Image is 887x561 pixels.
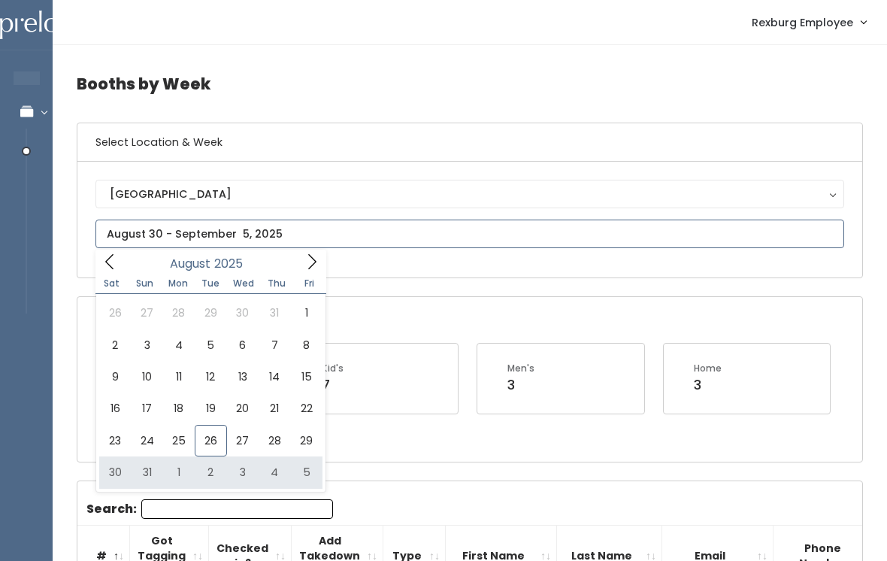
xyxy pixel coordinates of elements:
[141,499,333,519] input: Search:
[163,393,195,424] span: August 18, 2025
[170,258,210,270] span: August
[99,361,131,393] span: August 9, 2025
[163,425,195,456] span: August 25, 2025
[227,456,259,488] span: September 3, 2025
[77,123,862,162] h6: Select Location & Week
[259,425,290,456] span: August 28, 2025
[129,279,162,288] span: Sun
[131,297,162,329] span: July 27, 2025
[95,220,844,248] input: August 30 - September 5, 2025
[95,180,844,208] button: [GEOGRAPHIC_DATA]
[259,456,290,488] span: September 4, 2025
[694,362,722,375] div: Home
[210,254,256,273] input: Year
[195,393,226,424] span: August 19, 2025
[259,361,290,393] span: August 14, 2025
[322,375,344,395] div: 7
[737,6,881,38] a: Rexburg Employee
[752,14,853,31] span: Rexburg Employee
[99,297,131,329] span: July 26, 2025
[507,362,534,375] div: Men's
[131,425,162,456] span: August 24, 2025
[195,329,226,361] span: August 5, 2025
[259,297,290,329] span: July 31, 2025
[227,393,259,424] span: August 20, 2025
[290,329,322,361] span: August 8, 2025
[194,279,227,288] span: Tue
[290,361,322,393] span: August 15, 2025
[227,425,259,456] span: August 27, 2025
[163,361,195,393] span: August 11, 2025
[322,362,344,375] div: Kid's
[195,361,226,393] span: August 12, 2025
[162,279,195,288] span: Mon
[95,279,129,288] span: Sat
[163,297,195,329] span: July 28, 2025
[260,279,293,288] span: Thu
[195,297,226,329] span: July 29, 2025
[86,499,333,519] label: Search:
[99,425,131,456] span: August 23, 2025
[99,456,131,488] span: August 30, 2025
[99,329,131,361] span: August 2, 2025
[293,279,326,288] span: Fri
[195,425,226,456] span: August 26, 2025
[259,329,290,361] span: August 7, 2025
[131,393,162,424] span: August 17, 2025
[227,279,260,288] span: Wed
[290,456,322,488] span: September 5, 2025
[227,361,259,393] span: August 13, 2025
[163,456,195,488] span: September 1, 2025
[110,186,830,202] div: [GEOGRAPHIC_DATA]
[290,425,322,456] span: August 29, 2025
[290,297,322,329] span: August 1, 2025
[99,393,131,424] span: August 16, 2025
[131,456,162,488] span: August 31, 2025
[694,375,722,395] div: 3
[131,361,162,393] span: August 10, 2025
[290,393,322,424] span: August 22, 2025
[507,375,534,395] div: 3
[77,63,863,105] h4: Booths by Week
[227,297,259,329] span: July 30, 2025
[195,456,226,488] span: September 2, 2025
[227,329,259,361] span: August 6, 2025
[131,329,162,361] span: August 3, 2025
[163,329,195,361] span: August 4, 2025
[259,393,290,424] span: August 21, 2025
